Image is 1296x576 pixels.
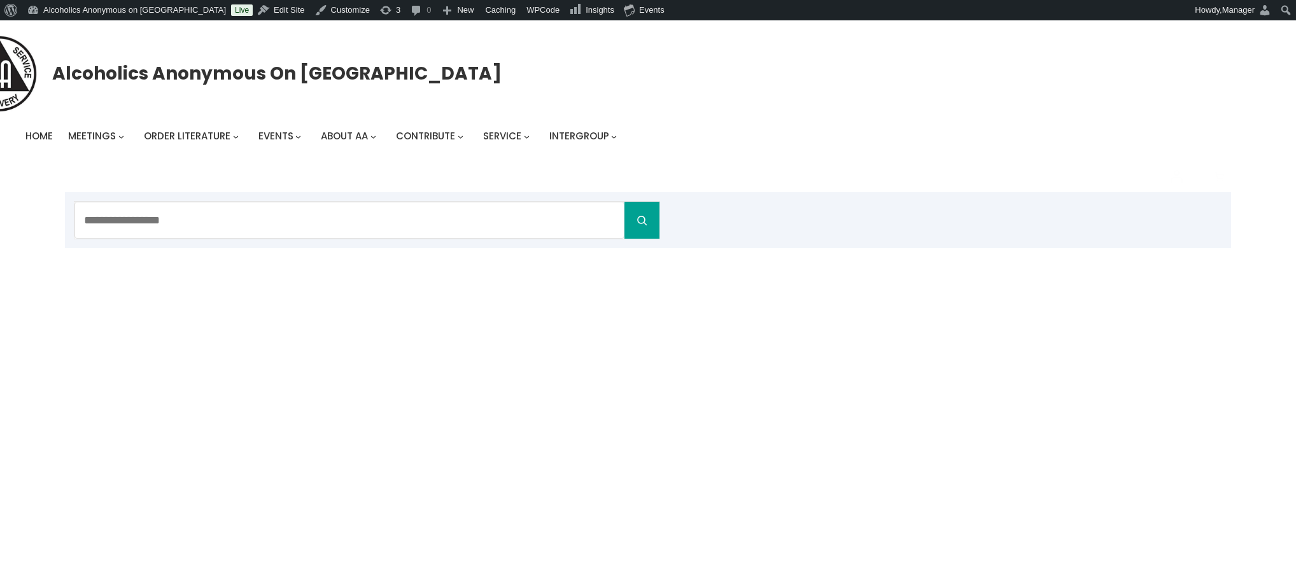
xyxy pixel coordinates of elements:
[25,129,53,143] span: Home
[118,134,124,139] button: Meetings submenu
[68,127,116,145] a: Meetings
[25,127,53,145] a: Home
[231,4,253,16] a: Live
[233,134,239,139] button: Order Literature submenu
[52,58,502,89] a: Alcoholics Anonymous on [GEOGRAPHIC_DATA]
[483,127,521,145] a: Service
[611,134,617,139] button: Intergroup submenu
[295,134,301,139] button: Events submenu
[144,129,230,143] span: Order Literature
[68,129,116,143] span: Meetings
[321,127,368,145] a: About AA
[524,134,530,139] button: Service submenu
[483,129,521,143] span: Service
[1160,160,1192,192] a: My Account
[458,134,463,139] button: Contribute submenu
[258,129,293,143] span: Events
[549,129,609,143] span: Intergroup
[25,127,621,145] nav: Intergroup
[370,134,376,139] button: About AA submenu
[321,129,368,143] span: About AA
[1222,5,1255,15] span: Manager
[258,127,293,145] a: Events
[396,129,455,143] span: Contribute
[396,127,455,145] a: Contribute
[1208,165,1232,189] button: Cart
[549,127,609,145] a: Intergroup
[624,202,659,239] button: Search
